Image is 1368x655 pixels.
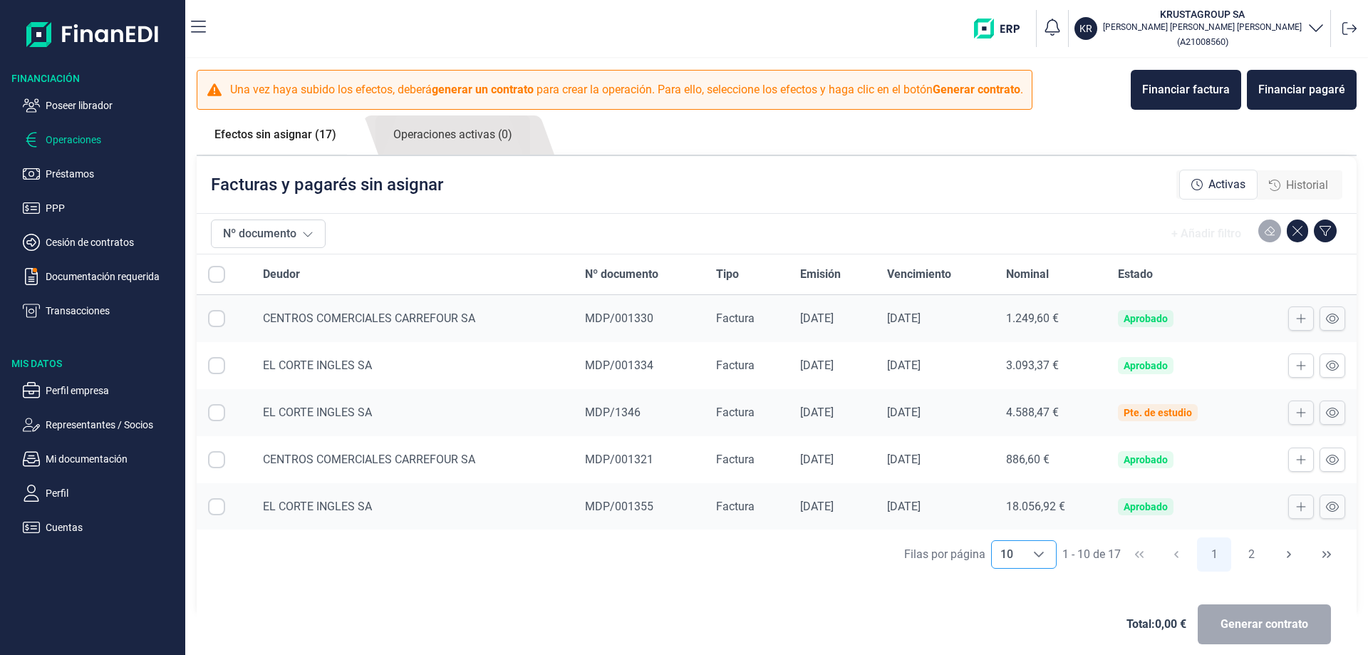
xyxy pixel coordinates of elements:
[263,311,475,325] span: CENTROS COMERCIALES CARREFOUR SA
[211,220,326,248] button: Nº documento
[375,115,530,155] a: Operaciones activas (0)
[46,200,180,217] p: PPP
[23,450,180,468] button: Mi documentación
[23,302,180,319] button: Transacciones
[208,498,225,515] div: Row Selected null
[887,359,983,373] div: [DATE]
[1208,176,1245,193] span: Activas
[800,500,864,514] div: [DATE]
[1006,311,1095,326] div: 1.249,60 €
[992,541,1022,568] span: 10
[1122,537,1156,572] button: First Page
[263,406,372,419] span: EL CORTE INGLES SA
[1103,21,1302,33] p: [PERSON_NAME] [PERSON_NAME] [PERSON_NAME]
[1131,70,1241,110] button: Financiar factura
[1062,549,1121,560] span: 1 - 10 de 17
[263,500,372,513] span: EL CORTE INGLES SA
[46,450,180,468] p: Mi documentación
[208,310,225,327] div: Row Selected null
[585,500,653,513] span: MDP/001355
[1286,177,1328,194] span: Historial
[46,302,180,319] p: Transacciones
[1022,541,1056,568] div: Choose
[23,165,180,182] button: Préstamos
[46,131,180,148] p: Operaciones
[1235,537,1269,572] button: Page 2
[263,266,300,283] span: Deudor
[585,406,641,419] span: MDP/1346
[208,357,225,374] div: Row Selected null
[1142,81,1230,98] div: Financiar factura
[208,451,225,468] div: Row Selected null
[1124,313,1168,324] div: Aprobado
[716,266,739,283] span: Tipo
[230,81,1023,98] p: Una vez haya subido los efectos, deberá para crear la operación. Para ello, seleccione los efecto...
[1124,407,1192,418] div: Pte. de estudio
[208,266,225,283] div: All items unselected
[23,131,180,148] button: Operaciones
[800,453,864,467] div: [DATE]
[197,115,354,154] a: Efectos sin asignar (17)
[585,266,658,283] span: Nº documento
[1103,7,1302,21] h3: KRUSTAGROUP SA
[904,546,985,563] div: Filas por página
[887,266,951,283] span: Vencimiento
[800,266,841,283] span: Emisión
[23,200,180,217] button: PPP
[887,406,983,420] div: [DATE]
[1310,537,1344,572] button: Last Page
[585,311,653,325] span: MDP/001330
[46,382,180,399] p: Perfil empresa
[933,83,1020,96] b: Generar contrato
[1124,501,1168,512] div: Aprobado
[1247,70,1357,110] button: Financiar pagaré
[716,359,755,372] span: Factura
[208,404,225,421] div: Row Selected null
[1124,454,1168,465] div: Aprobado
[46,97,180,114] p: Poseer librador
[887,311,983,326] div: [DATE]
[1272,537,1306,572] button: Next Page
[1197,537,1231,572] button: Page 1
[585,453,653,466] span: MDP/001321
[23,416,180,433] button: Representantes / Socios
[26,11,160,57] img: Logo de aplicación
[1177,36,1228,47] small: Copiar cif
[1079,21,1092,36] p: KR
[23,234,180,251] button: Cesión de contratos
[46,485,180,502] p: Perfil
[46,519,180,536] p: Cuentas
[1006,453,1095,467] div: 886,60 €
[800,311,864,326] div: [DATE]
[211,173,443,196] p: Facturas y pagarés sin asignar
[23,519,180,536] button: Cuentas
[23,382,180,399] button: Perfil empresa
[46,234,180,251] p: Cesión de contratos
[1124,360,1168,371] div: Aprobado
[1126,616,1186,633] span: Total: 0,00 €
[585,359,653,372] span: MDP/001334
[23,485,180,502] button: Perfil
[716,500,755,513] span: Factura
[800,359,864,373] div: [DATE]
[23,97,180,114] button: Poseer librador
[1006,500,1095,514] div: 18.056,92 €
[887,500,983,514] div: [DATE]
[974,19,1030,38] img: erp
[1258,81,1345,98] div: Financiar pagaré
[46,165,180,182] p: Préstamos
[23,268,180,285] button: Documentación requerida
[1006,406,1095,420] div: 4.588,47 €
[716,406,755,419] span: Factura
[46,416,180,433] p: Representantes / Socios
[716,453,755,466] span: Factura
[1006,359,1095,373] div: 3.093,37 €
[1179,170,1258,200] div: Activas
[716,311,755,325] span: Factura
[1074,7,1325,50] button: KRKRUSTAGROUP SA[PERSON_NAME] [PERSON_NAME] [PERSON_NAME](A21008560)
[800,406,864,420] div: [DATE]
[1258,171,1339,200] div: Historial
[1006,266,1049,283] span: Nominal
[1118,266,1153,283] span: Estado
[263,453,475,466] span: CENTROS COMERCIALES CARREFOUR SA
